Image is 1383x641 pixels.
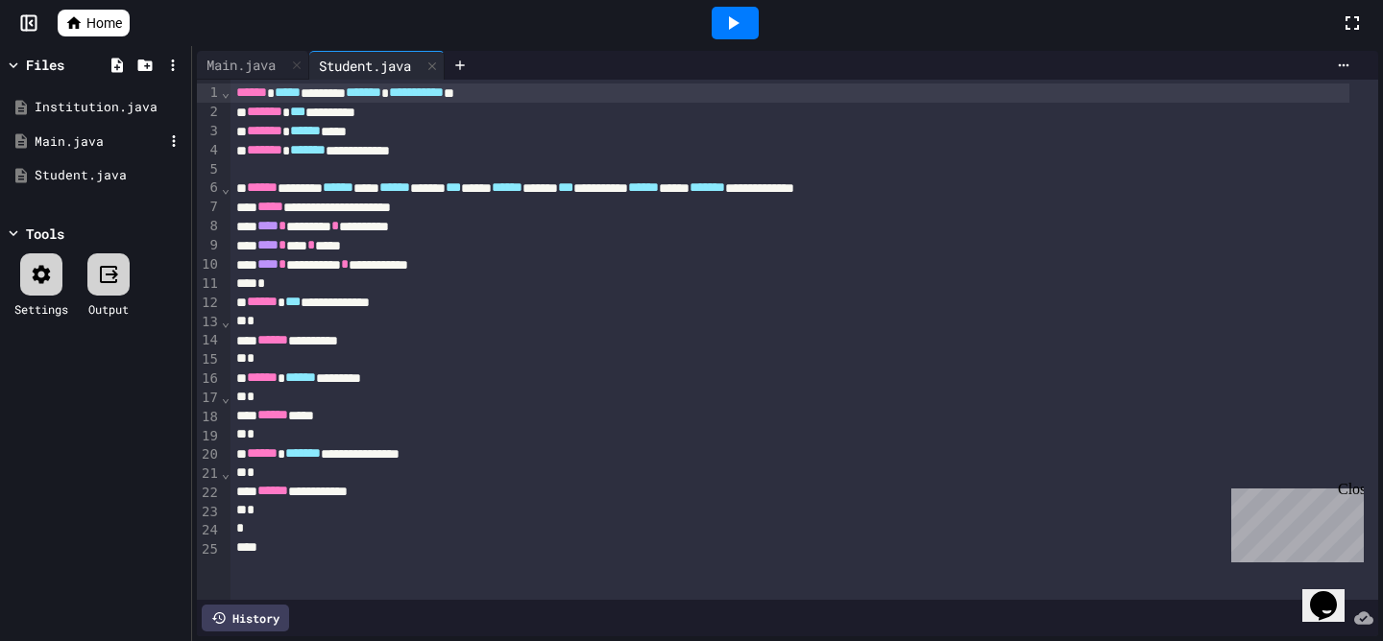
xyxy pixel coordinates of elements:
span: Home [86,13,122,33]
div: 5 [197,160,221,179]
div: 21 [197,464,221,484]
span: Fold line [221,180,230,196]
div: Student.java [35,166,184,185]
span: Fold line [221,314,230,329]
div: 18 [197,408,221,427]
div: 3 [197,122,221,141]
div: 19 [197,427,221,446]
div: 2 [197,103,221,122]
span: Fold line [221,84,230,100]
span: Fold line [221,465,230,481]
div: Student.java [309,56,421,76]
div: 9 [197,236,221,255]
div: Main.java [35,132,163,152]
div: 20 [197,445,221,464]
div: Chat with us now!Close [8,8,133,122]
div: Student.java [309,51,445,80]
div: 25 [197,540,221,559]
div: Tools [26,224,64,244]
div: Settings [14,300,68,318]
div: 22 [197,484,221,503]
div: 13 [197,313,221,332]
div: 17 [197,389,221,408]
a: Home [58,10,130,36]
div: 6 [197,178,221,198]
div: Institution.java [35,98,184,117]
div: 11 [197,274,221,294]
div: 10 [197,255,221,274]
div: 16 [197,369,221,389]
div: Output [88,300,129,318]
div: Main.java [197,55,285,75]
div: 12 [197,294,221,313]
div: 7 [197,198,221,217]
div: Main.java [197,51,309,80]
div: 8 [197,217,221,236]
div: History [202,605,289,631]
div: 23 [197,503,221,522]
div: 14 [197,331,221,350]
div: 24 [197,521,221,540]
div: 4 [197,141,221,160]
iframe: chat widget [1302,564,1364,622]
iframe: chat widget [1224,481,1364,562]
div: 1 [197,83,221,103]
div: 15 [197,350,221,369]
div: Files [26,55,64,75]
span: Fold line [221,390,230,405]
